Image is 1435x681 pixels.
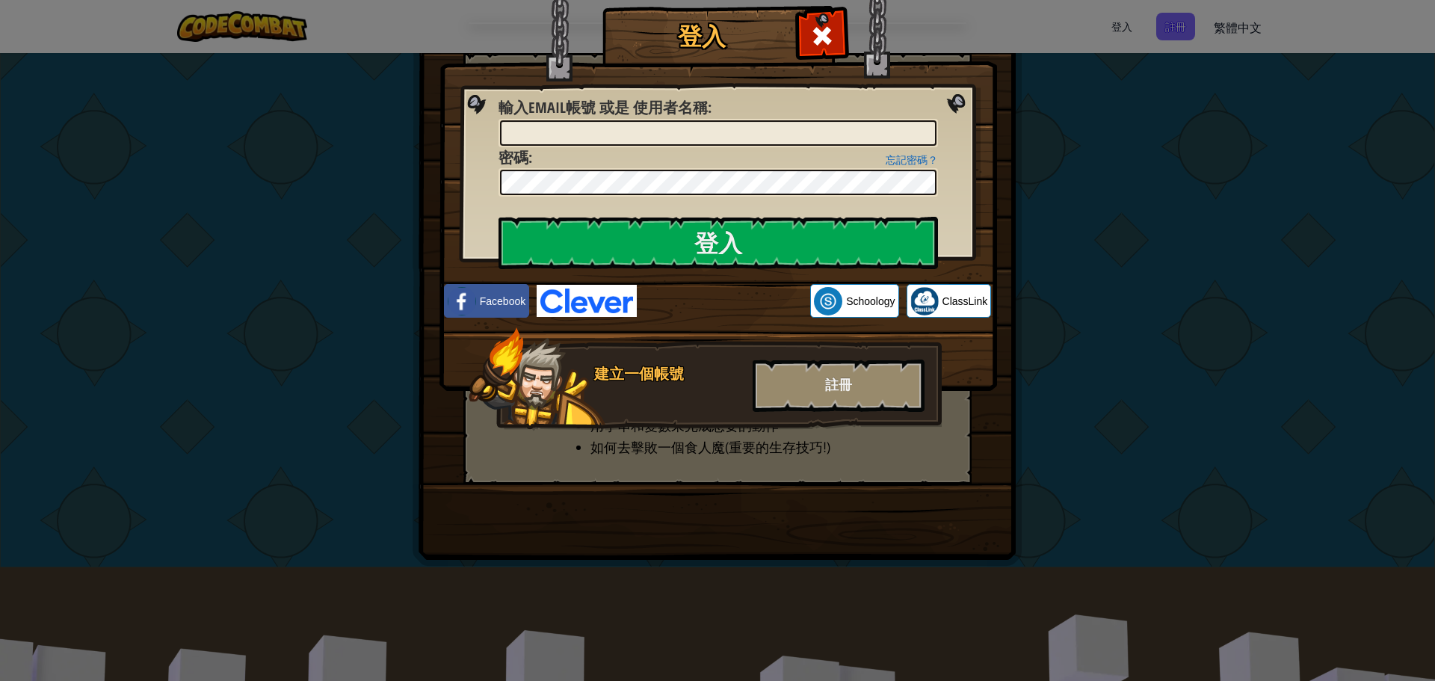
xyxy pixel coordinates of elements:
span: 輸入Email帳號 或是 使用者名稱 [499,97,708,117]
span: Facebook [480,294,525,309]
span: Schoology [846,294,895,309]
img: schoology.png [814,287,842,315]
a: 忘記密碼？ [886,154,938,166]
label: : [499,147,532,169]
div: 建立一個帳號 [594,363,744,385]
img: facebook_small.png [448,287,476,315]
h1: 登入 [606,23,797,49]
iframe: 「使用 Google 帳戶登入」按鈕 [637,285,810,318]
span: ClassLink [942,294,988,309]
div: 註冊 [753,360,925,412]
img: clever-logo-blue.png [537,285,637,317]
input: 登入 [499,217,938,269]
span: 密碼 [499,147,528,167]
label: : [499,97,712,119]
img: classlink-logo-small.png [910,287,939,315]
